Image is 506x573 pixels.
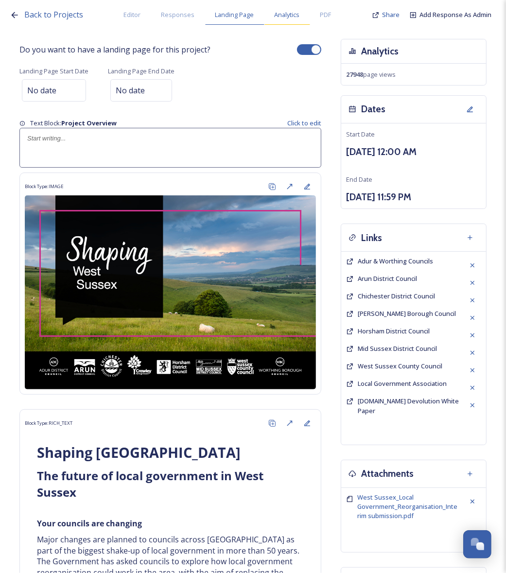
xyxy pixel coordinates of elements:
span: West Sussex_Local Government_Reorganisation_Interim submission.pdf [357,493,457,520]
span: [PERSON_NAME] Borough Council [358,309,456,318]
span: Arun District Council [358,274,417,283]
span: Click to edit [287,119,321,128]
span: Back to Projects [24,9,83,20]
a: Back to Projects [24,9,83,21]
strong: The future of local government in West Sussex [37,468,266,500]
strong: Shaping [GEOGRAPHIC_DATA] [37,443,241,462]
a: Horsham District Council [358,327,430,336]
span: Analytics [275,10,300,19]
span: [DOMAIN_NAME] Devolution White Paper [358,397,459,415]
span: PDF [320,10,332,19]
strong: Project Overview [61,119,117,127]
span: Mid Sussex District Council [358,344,437,353]
h3: [DATE] 12:00 AM [346,145,481,159]
span: Block Type: IMAGE [25,183,64,190]
span: Start Date [346,130,375,139]
a: [DOMAIN_NAME] Devolution White Paper [358,397,464,415]
span: Landing Page Start Date [19,67,88,75]
span: Block Type: RICH_TEXT [25,420,72,427]
h3: Dates [361,102,385,116]
button: Open Chat [463,530,491,558]
a: Arun District Council [358,274,417,283]
h3: [DATE] 11:59 PM [346,190,481,204]
a: [PERSON_NAME] Borough Council [358,309,456,318]
span: No date [116,85,145,96]
span: Editor [124,10,141,19]
a: Chichester District Council [358,292,435,301]
a: Adur & Worthing Councils [358,257,433,266]
a: Local Government Association [358,379,447,388]
a: Add Response As Admin [419,10,491,19]
span: Landing Page End Date [108,67,174,75]
h3: Links [361,231,382,245]
span: End Date [346,175,372,184]
span: Landing Page [215,10,254,19]
a: Mid Sussex District Council [358,344,437,353]
span: Local Government Association [358,379,447,388]
h3: Attachments [361,467,414,481]
span: Share [382,10,400,19]
a: West Sussex County Council [358,362,442,371]
span: Responses [161,10,195,19]
span: page views [346,70,396,79]
strong: 27948 [346,70,363,79]
strong: Your councils are changing [37,518,142,529]
h3: Analytics [361,44,399,58]
span: Do you want to have a landing page for this project? [19,44,210,55]
span: Text Block: [30,119,117,128]
span: No date [27,85,56,96]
